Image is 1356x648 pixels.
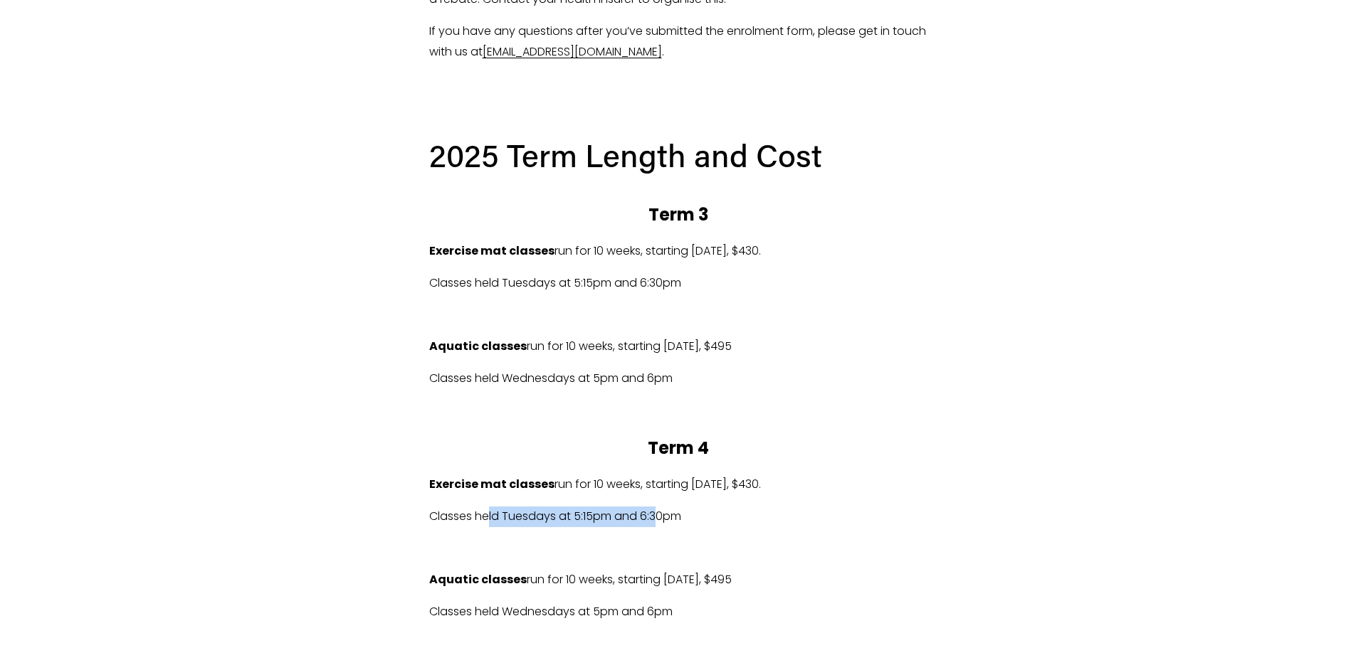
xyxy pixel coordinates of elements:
p: Classes held Wednesdays at 5pm and 6pm [429,602,927,622]
p: run for 10 weeks, starting [DATE], $495 [429,336,927,357]
strong: Aquatic classes [429,338,527,354]
p: If you have any questions after you’ve submitted the enrolment form, please get in touch with us ... [429,21,927,63]
strong: Exercise mat classes [429,243,555,259]
strong: Term 4 [648,436,709,460]
p: Classes held Tuesdays at 5:15pm and 6:30pm [429,273,927,294]
p: run for 10 weeks, starting [DATE], $430. [429,474,927,495]
strong: Exercise mat classes [429,476,555,492]
strong: Aquatic classes [429,571,527,588]
p: Classes held Wednesdays at 5pm and 6pm [429,368,927,389]
a: [EMAIL_ADDRESS][DOMAIN_NAME] [483,43,662,60]
p: Classes held Tuesdays at 5:15pm and 6:30pm [429,506,927,527]
h2: 2025 Term Length and Cost [429,134,927,176]
p: run for 10 weeks, starting [DATE], $495 [429,570,927,590]
p: run for 10 weeks, starting [DATE], $430. [429,241,927,262]
strong: Term 3 [648,203,708,226]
